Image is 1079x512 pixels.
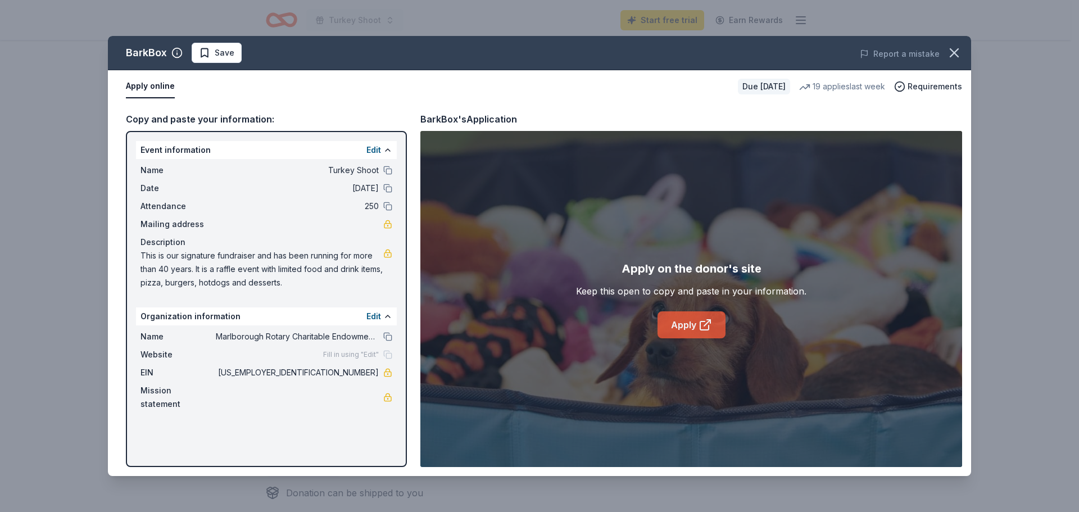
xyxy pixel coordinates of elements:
[126,75,175,98] button: Apply online
[126,112,407,126] div: Copy and paste your information:
[126,44,167,62] div: BarkBox
[323,350,379,359] span: Fill in using "Edit"
[140,249,383,289] span: This is our signature fundraiser and has been running for more than 40 years. It is a raffle even...
[140,384,216,411] span: Mission statement
[420,112,517,126] div: BarkBox's Application
[140,235,392,249] div: Description
[576,284,806,298] div: Keep this open to copy and paste in your information.
[216,330,379,343] span: Marlborough Rotary Charitable Endowment Inc
[366,310,381,323] button: Edit
[216,182,379,195] span: [DATE]
[140,366,216,379] span: EIN
[140,200,216,213] span: Attendance
[140,218,216,231] span: Mailing address
[140,348,216,361] span: Website
[136,141,397,159] div: Event information
[216,200,379,213] span: 250
[366,143,381,157] button: Edit
[140,182,216,195] span: Date
[658,311,726,338] a: Apply
[622,260,761,278] div: Apply on the donor's site
[894,80,962,93] button: Requirements
[799,80,885,93] div: 19 applies last week
[140,164,216,177] span: Name
[908,80,962,93] span: Requirements
[860,47,940,61] button: Report a mistake
[136,307,397,325] div: Organization information
[216,366,379,379] span: [US_EMPLOYER_IDENTIFICATION_NUMBER]
[140,330,216,343] span: Name
[216,164,379,177] span: Turkey Shoot
[215,46,234,60] span: Save
[192,43,242,63] button: Save
[738,79,790,94] div: Due [DATE]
